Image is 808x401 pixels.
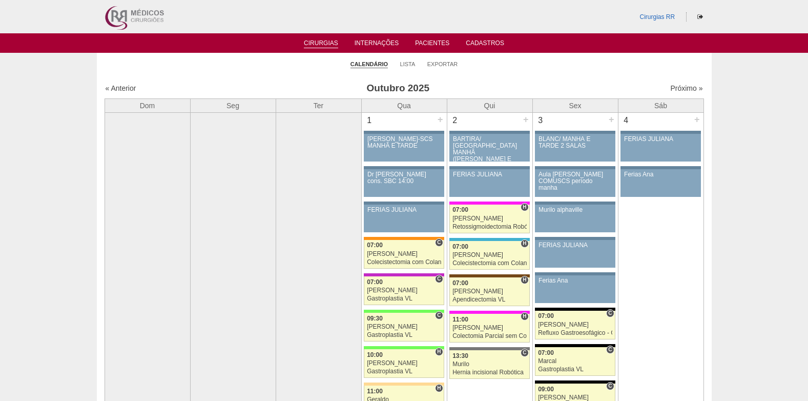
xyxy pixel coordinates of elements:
[521,312,528,320] span: Hospital
[538,366,612,373] div: Gastroplastia VL
[304,39,338,48] a: Cirurgias
[449,347,529,350] div: Key: Santa Catarina
[535,237,615,240] div: Key: Aviso
[538,171,612,192] div: Aula [PERSON_NAME] COMUSCS período manha
[533,113,549,128] div: 3
[364,349,444,378] a: H 10:00 [PERSON_NAME] Gastroplastia VL
[367,171,441,185] div: Dr [PERSON_NAME] cons. SBC 14:00
[606,346,614,354] span: Consultório
[618,113,634,128] div: 4
[436,113,445,126] div: +
[276,98,361,112] th: Ter
[535,131,615,134] div: Key: Aviso
[449,238,529,241] div: Key: Neomater
[452,215,527,222] div: [PERSON_NAME]
[367,259,441,266] div: Colecistectomia com Colangiografia VL
[367,388,383,395] span: 11:00
[367,287,441,294] div: [PERSON_NAME]
[538,386,554,393] span: 09:00
[535,169,615,197] a: Aula [PERSON_NAME] COMUSCS período manha
[618,98,703,112] th: Sáb
[535,240,615,268] a: FERIAS JULIANA
[364,313,444,342] a: C 09:30 [PERSON_NAME] Gastroplastia VL
[362,113,378,128] div: 1
[435,311,443,319] span: Consultório
[620,166,700,169] div: Key: Aviso
[367,332,441,338] div: Gastroplastia VL
[538,242,612,249] div: FERIAS JULIANA
[535,347,615,376] a: C 07:00 Marcal Gastroplastia VL
[538,394,612,401] div: [PERSON_NAME]
[364,169,444,197] a: Dr [PERSON_NAME] cons. SBC 14:00
[449,311,529,314] div: Key: Pro Matre
[350,61,388,68] a: Calendário
[449,350,529,379] a: C 13:30 Murilo Hernia incisional Robótica
[449,134,529,162] a: BARTIRA/ [GEOGRAPHIC_DATA] MANHÃ ([PERSON_NAME] E ANA)/ SANTA JOANA -TARDE
[364,346,444,349] div: Key: Brasil
[355,39,399,50] a: Internações
[452,206,468,213] span: 07:00
[105,98,190,112] th: Dom
[452,243,468,250] span: 07:00
[248,81,547,96] h3: Outubro 2025
[435,384,443,392] span: Hospital
[538,358,612,365] div: Marcal
[449,314,529,343] a: H 11:00 [PERSON_NAME] Colectomia Parcial sem Colostomia VL
[447,113,463,128] div: 2
[606,382,614,390] span: Consultório
[427,61,458,68] a: Exportar
[415,39,449,50] a: Pacientes
[535,380,615,384] div: Key: Blanc
[532,98,618,112] th: Sex
[606,309,614,317] span: Consultório
[367,207,441,213] div: FERIAS JULIANA
[449,131,529,134] div: Key: Aviso
[364,276,444,305] a: C 07:00 [PERSON_NAME] Gastroplastia VL
[435,238,443,247] span: Consultório
[452,252,527,258] div: [PERSON_NAME]
[449,274,529,277] div: Key: Santa Joana
[452,316,468,323] span: 11:00
[367,368,441,375] div: Gastroplastia VL
[367,324,441,330] div: [PERSON_NAME]
[538,312,554,319] span: 07:00
[106,84,136,92] a: « Anterior
[367,315,383,322] span: 09:30
[697,14,703,20] i: Sair
[620,134,700,162] a: FERIAS JULIANA
[364,310,444,313] div: Key: Brasil
[453,136,526,176] div: BARTIRA/ [GEOGRAPHIC_DATA] MANHÃ ([PERSON_NAME] E ANA)/ SANTA JOANA -TARDE
[364,205,444,232] a: FERIAS JULIANA
[607,113,616,126] div: +
[452,224,527,230] div: Retossigmoidectomia Robótica
[538,322,612,328] div: [PERSON_NAME]
[639,13,675,21] a: Cirurgias RR
[452,325,527,331] div: [PERSON_NAME]
[535,202,615,205] div: Key: Aviso
[538,349,554,356] span: 07:00
[435,275,443,283] span: Consultório
[535,134,615,162] a: BLANC/ MANHÃ E TARDE 2 SALAS
[400,61,416,68] a: Lista
[364,240,444,269] a: C 07:00 [PERSON_NAME] Colecistectomia com Colangiografia VL
[449,166,529,169] div: Key: Aviso
[535,166,615,169] div: Key: Aviso
[538,207,612,213] div: Murilo alphaville
[452,288,527,295] div: [PERSON_NAME]
[521,203,528,211] span: Hospital
[452,279,468,287] span: 07:00
[452,296,527,303] div: Apendicectomia VL
[521,349,528,357] span: Consultório
[466,39,504,50] a: Cadastros
[190,98,276,112] th: Seg
[452,361,527,368] div: Murilo
[364,166,444,169] div: Key: Aviso
[452,352,468,359] span: 13:30
[535,308,615,311] div: Key: Blanc
[535,275,615,303] a: Ferias Ana
[367,278,383,286] span: 07:00
[447,98,532,112] th: Qui
[364,273,444,276] div: Key: Maria Braido
[535,311,615,339] a: C 07:00 [PERSON_NAME] Refluxo Gastroesofágico - Cirurgia VL
[624,171,697,178] div: Ferias Ana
